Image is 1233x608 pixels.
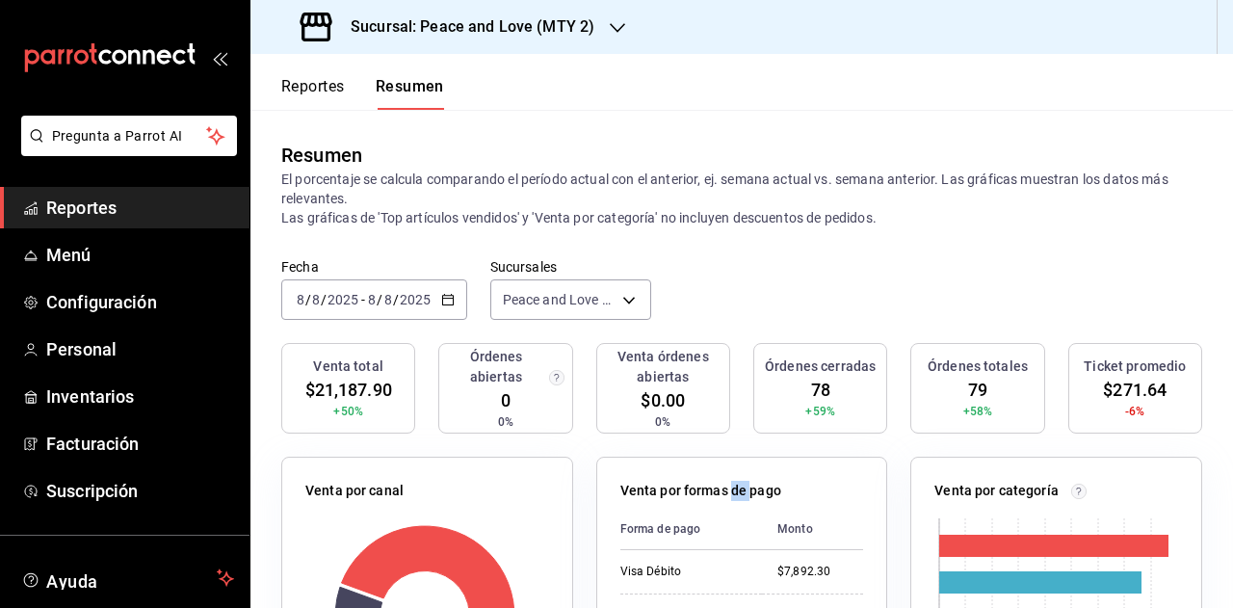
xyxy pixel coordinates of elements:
div: Resumen [281,141,362,170]
span: +59% [805,403,835,420]
span: Reportes [46,195,234,221]
span: / [305,292,311,307]
input: -- [383,292,393,307]
label: Fecha [281,260,467,274]
p: Venta por formas de pago [620,481,781,501]
span: Suscripción [46,478,234,504]
div: Visa Débito [620,564,747,580]
h3: Órdenes cerradas [765,357,876,377]
p: El porcentaje se calcula comparando el período actual con el anterior, ej. semana actual vs. sema... [281,170,1202,227]
input: -- [296,292,305,307]
h3: Venta órdenes abiertas [605,347,721,387]
div: navigation tabs [281,77,444,110]
span: / [377,292,382,307]
h3: Órdenes abiertas [447,347,544,387]
span: / [393,292,399,307]
input: -- [367,292,377,307]
span: Configuración [46,289,234,315]
input: ---- [399,292,432,307]
span: -6% [1125,403,1144,420]
span: 0% [498,413,513,431]
div: $7,892.30 [777,564,863,580]
span: $271.64 [1103,377,1167,403]
span: Facturación [46,431,234,457]
span: $0.00 [641,387,685,413]
label: Sucursales [490,260,651,274]
span: +58% [963,403,993,420]
span: 78 [811,377,830,403]
th: Monto [762,509,863,550]
span: 0 [501,387,511,413]
span: Pregunta a Parrot AI [52,126,207,146]
p: Venta por categoría [934,481,1059,501]
a: Pregunta a Parrot AI [13,140,237,160]
span: Peace and Love (MTY 2) [503,290,616,309]
button: Resumen [376,77,444,110]
button: Pregunta a Parrot AI [21,116,237,156]
span: 79 [968,377,987,403]
th: Forma de pago [620,509,762,550]
h3: Ticket promedio [1084,357,1186,377]
h3: Órdenes totales [928,357,1028,377]
span: $21,187.90 [305,377,392,403]
p: Venta por canal [305,481,404,501]
span: Inventarios [46,383,234,410]
button: Reportes [281,77,345,110]
span: Ayuda [46,567,209,590]
span: 0% [655,413,670,431]
span: Menú [46,242,234,268]
h3: Sucursal: Peace and Love (MTY 2) [335,15,594,39]
input: ---- [327,292,359,307]
button: open_drawer_menu [212,50,227,66]
span: +50% [333,403,363,420]
span: Personal [46,336,234,362]
input: -- [311,292,321,307]
span: / [321,292,327,307]
span: - [361,292,365,307]
h3: Venta total [313,357,382,377]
